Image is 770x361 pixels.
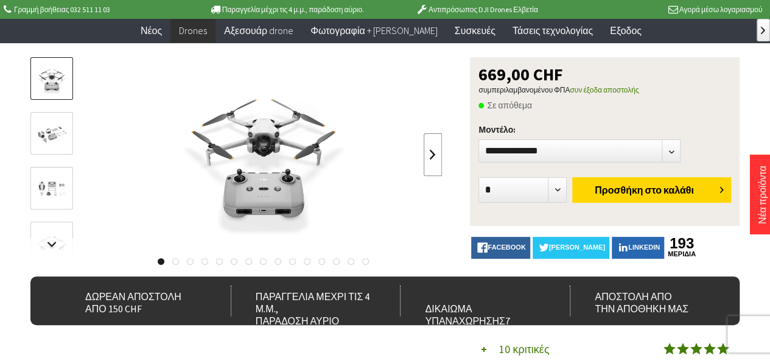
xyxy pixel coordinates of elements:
font: από 150 CHF [85,303,142,315]
img: Προεπισκόπηση: DJI Mini 4 Pro [34,61,69,97]
font: Αγορά μέσω λογαριασμού [679,5,763,14]
font: Γραμμή βοήθειας 032 511 11 03 [14,5,111,14]
font:  [761,27,765,34]
font: 10 κριτικές [499,342,549,356]
font: 669,00 CHF [478,63,562,85]
font: LinkedIn [628,244,660,251]
font: Σε απόθεμα [487,100,532,111]
a: Φωτογραφία + Βίντεο [302,18,446,43]
a: μερίδια [667,250,697,258]
a: Εξοδος [601,18,650,43]
font: συμπεριλαμβανομένου ΦΠΑ [478,85,570,94]
font: Δωρεάν αποστολή [85,290,181,303]
img: DJI Mini 4 Pro [166,57,361,252]
font: Φωτογραφία + [PERSON_NAME] [310,24,438,37]
font: Drones [179,24,207,37]
font: μερίδια [668,250,696,258]
font: Παραγγελία μέχρι τις 4 μ.μ., [256,290,369,315]
font: Τάσεις τεχνολογίας [513,24,593,37]
a: Drones [170,18,215,43]
font: 193 [670,235,694,251]
a: [PERSON_NAME] [533,237,609,259]
font: 7 ημερών [425,315,509,339]
font: Εξοδος [610,24,642,37]
a: Facebook [471,237,530,259]
button: Προσθήκη στο καλάθι [572,177,731,203]
font: Αντιπρόσωπος DJI Drones Ελβετία [429,5,538,14]
font: Μοντέλο: [478,124,516,135]
a: Νέα προϊόντα [756,166,768,224]
font: Παραγγελία μέχρι τις 4 μ.μ., παράδοση αύριο. [222,5,364,14]
a: Νέος [132,18,170,43]
font: την αποθήκη μας [595,303,688,315]
a: LinkedIn [612,237,664,259]
font: καλάθι [663,184,694,196]
font: Δικαίωμα υπαναχώρησης [425,303,505,327]
a: συν έξοδα αποστολής [570,85,639,94]
font: Αποστολή από [595,290,671,303]
a: Συσκευές [446,18,504,43]
font: Προσθήκη στο [595,184,662,196]
font: Συσκευές [455,24,495,37]
a: Τάσεις τεχνολογίας [504,18,601,43]
a: 193 [667,237,697,250]
font: Αξεσουάρ drone [224,24,293,37]
font: [PERSON_NAME] [549,244,605,251]
font: Facebook [488,244,525,251]
font: παράδοση αύριο [256,315,339,327]
a: Αξεσουάρ drone [215,18,302,43]
font: Νέος [141,24,162,37]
